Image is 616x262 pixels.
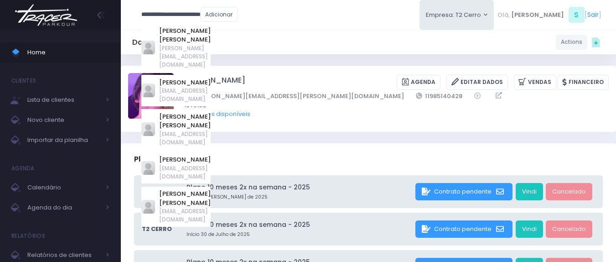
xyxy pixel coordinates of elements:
h3: Planos Ativos [134,146,186,172]
span: Contrato pendente [434,225,492,233]
h4: Agenda [11,159,35,178]
a: Financeiro [558,75,609,90]
small: Início 10 [PERSON_NAME] de 2025 [186,194,413,201]
span: [EMAIL_ADDRESS][DOMAIN_NAME] [159,87,211,103]
span: Relatórios de clientes [27,249,100,261]
a: Sair [587,10,599,20]
a: [PERSON_NAME] [PERSON_NAME] [159,26,211,44]
h4: Clientes [11,72,36,90]
span: [EMAIL_ADDRESS][DOMAIN_NAME] [159,130,211,147]
a: 0 Créditos disponíveis [184,110,250,118]
span: [EMAIL_ADDRESS][DOMAIN_NAME] [159,164,211,181]
span: Importar da planilha [27,134,100,146]
a: Adicionar [201,7,238,22]
a: Vendas [514,75,556,90]
a: [PERSON_NAME] [184,75,245,90]
span: [PERSON_NAME] [511,10,564,20]
a: [PERSON_NAME] [159,155,211,164]
span: [PERSON_NAME][EMAIL_ADDRESS][DOMAIN_NAME] [159,44,211,69]
span: Home [27,47,109,58]
span: Novo cliente [27,114,100,126]
a: 11985140428 [416,91,463,101]
span: [EMAIL_ADDRESS][DOMAIN_NAME] [159,207,211,224]
a: [PERSON_NAME] [PERSON_NAME] [159,112,211,130]
span: Contrato pendente [434,187,492,196]
span: Olá, [497,10,510,20]
a: [PERSON_NAME][EMAIL_ADDRESS][PERSON_NAME][DOMAIN_NAME] [184,91,404,101]
a: Vindi [516,183,543,200]
a: Agenda [397,75,440,90]
a: [PERSON_NAME] [PERSON_NAME] [159,189,211,207]
a: Vindi [516,220,543,238]
h4: Relatórios [11,227,45,245]
img: Gabriel Leão [128,73,174,119]
span: Calendário [27,182,100,194]
span: Lista de clientes [27,94,100,106]
a: Editar Dados [446,75,508,90]
a: Plano 10 meses 2x na semana - 2025 [186,220,413,230]
a: Actions [556,35,587,50]
span: 10 Anos [184,101,597,110]
span: S [569,7,585,23]
h5: Dashboard [132,38,174,47]
span: Agenda do dia [27,202,100,214]
small: Início 30 de Julho de 2025 [186,231,413,238]
div: [ ] [494,5,605,25]
a: Plano 10 meses 2x na semana - 2025 [186,183,413,192]
a: [PERSON_NAME] [159,78,211,87]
